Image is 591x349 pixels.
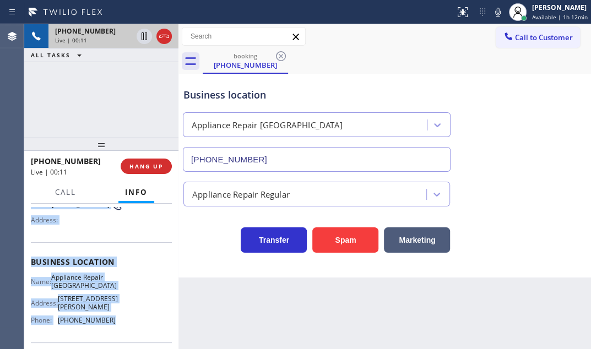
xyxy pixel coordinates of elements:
[31,316,58,324] span: Phone:
[125,187,148,197] span: Info
[204,49,287,73] div: (402) 277-0679
[204,60,287,70] div: [PHONE_NUMBER]
[118,182,154,203] button: Info
[52,200,110,209] span: [PHONE_NUMBER]
[384,227,450,253] button: Marketing
[31,216,60,224] span: Address:
[58,316,116,324] span: [PHONE_NUMBER]
[312,227,378,253] button: Spam
[31,299,58,307] span: Address:
[192,188,290,200] div: Appliance Repair Regular
[515,32,573,42] span: Call to Customer
[24,48,93,62] button: ALL TASKS
[183,88,450,102] div: Business location
[532,13,588,21] span: Available | 1h 12min
[156,29,172,44] button: Hang up
[55,26,116,36] span: [PHONE_NUMBER]
[532,3,588,12] div: [PERSON_NAME]
[48,182,83,203] button: Call
[58,295,118,312] span: [STREET_ADDRESS][PERSON_NAME]
[121,159,172,174] button: HANG UP
[51,273,117,290] span: Appliance Repair [GEOGRAPHIC_DATA]
[55,187,76,197] span: Call
[31,257,172,267] span: Business location
[137,29,152,44] button: Hold Customer
[183,147,451,172] input: Phone Number
[31,51,71,59] span: ALL TASKS
[31,156,101,166] span: [PHONE_NUMBER]
[31,200,52,209] span: Phone:
[31,167,67,177] span: Live | 00:11
[241,227,307,253] button: Transfer
[490,4,506,20] button: Mute
[192,119,343,132] div: Appliance Repair [GEOGRAPHIC_DATA]
[204,52,287,60] div: booking
[31,277,51,286] span: Name:
[182,28,305,45] input: Search
[496,27,580,48] button: Call to Customer
[129,162,163,170] span: HANG UP
[55,36,87,44] span: Live | 00:11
